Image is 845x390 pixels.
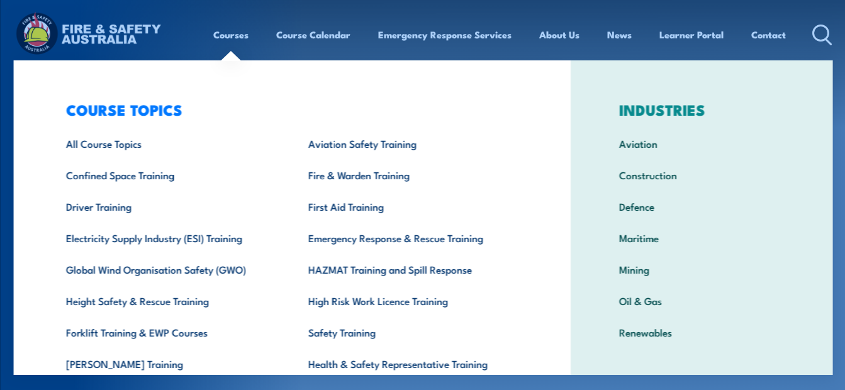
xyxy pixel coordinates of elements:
a: Global Wind Organisation Safety (GWO) [46,253,288,285]
a: Oil & Gas [600,285,803,316]
a: Electricity Supply Industry (ESI) Training [46,222,288,253]
a: Safety Training [288,316,530,348]
a: Aviation Safety Training [288,128,530,159]
a: About Us [539,19,579,50]
a: Construction [600,159,803,191]
a: Mining [600,253,803,285]
h3: INDUSTRIES [600,101,803,118]
a: Health & Safety Representative Training [288,348,530,379]
a: Height Safety & Rescue Training [46,285,288,316]
a: Fire & Warden Training [288,159,530,191]
a: Confined Space Training [46,159,288,191]
a: Defence [600,191,803,222]
h3: COURSE TOPICS [46,101,531,118]
a: Contact [751,19,786,50]
a: Maritime [600,222,803,253]
a: Emergency Response & Rescue Training [288,222,530,253]
a: First Aid Training [288,191,530,222]
a: High Risk Work Licence Training [288,285,530,316]
a: Emergency Response Services [378,19,512,50]
a: HAZMAT Training and Spill Response [288,253,530,285]
a: Course Calendar [276,19,350,50]
a: Aviation [600,128,803,159]
a: Forklift Training & EWP Courses [46,316,288,348]
a: Courses [213,19,249,50]
a: Renewables [600,316,803,348]
a: Learner Portal [659,19,724,50]
a: News [607,19,632,50]
a: All Course Topics [46,128,288,159]
a: Driver Training [46,191,288,222]
a: [PERSON_NAME] Training [46,348,288,379]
